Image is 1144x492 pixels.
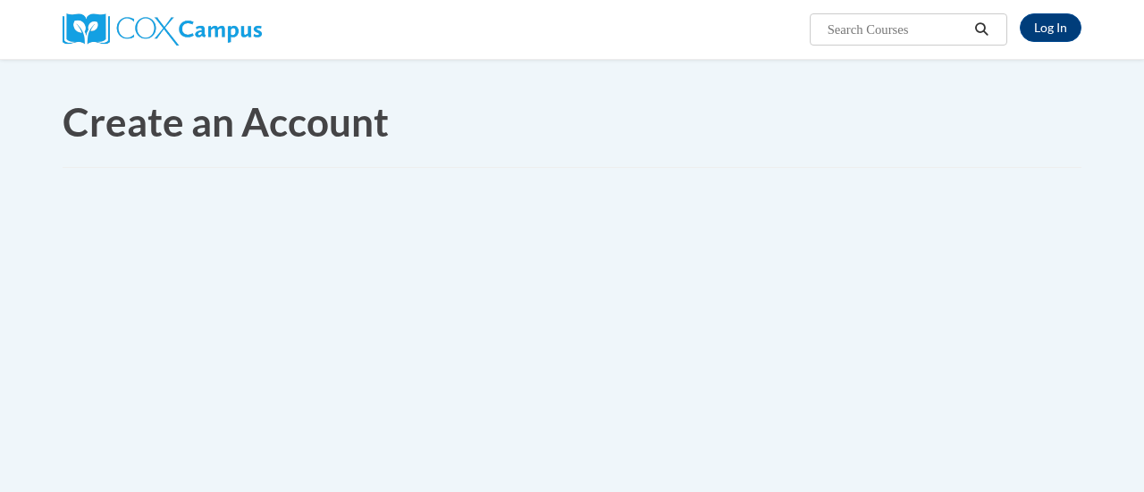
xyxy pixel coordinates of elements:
[63,21,262,36] a: Cox Campus
[826,19,969,40] input: Search Courses
[63,98,389,145] span: Create an Account
[63,13,262,46] img: Cox Campus
[974,23,990,37] i: 
[1020,13,1081,42] a: Log In
[969,19,996,40] button: Search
